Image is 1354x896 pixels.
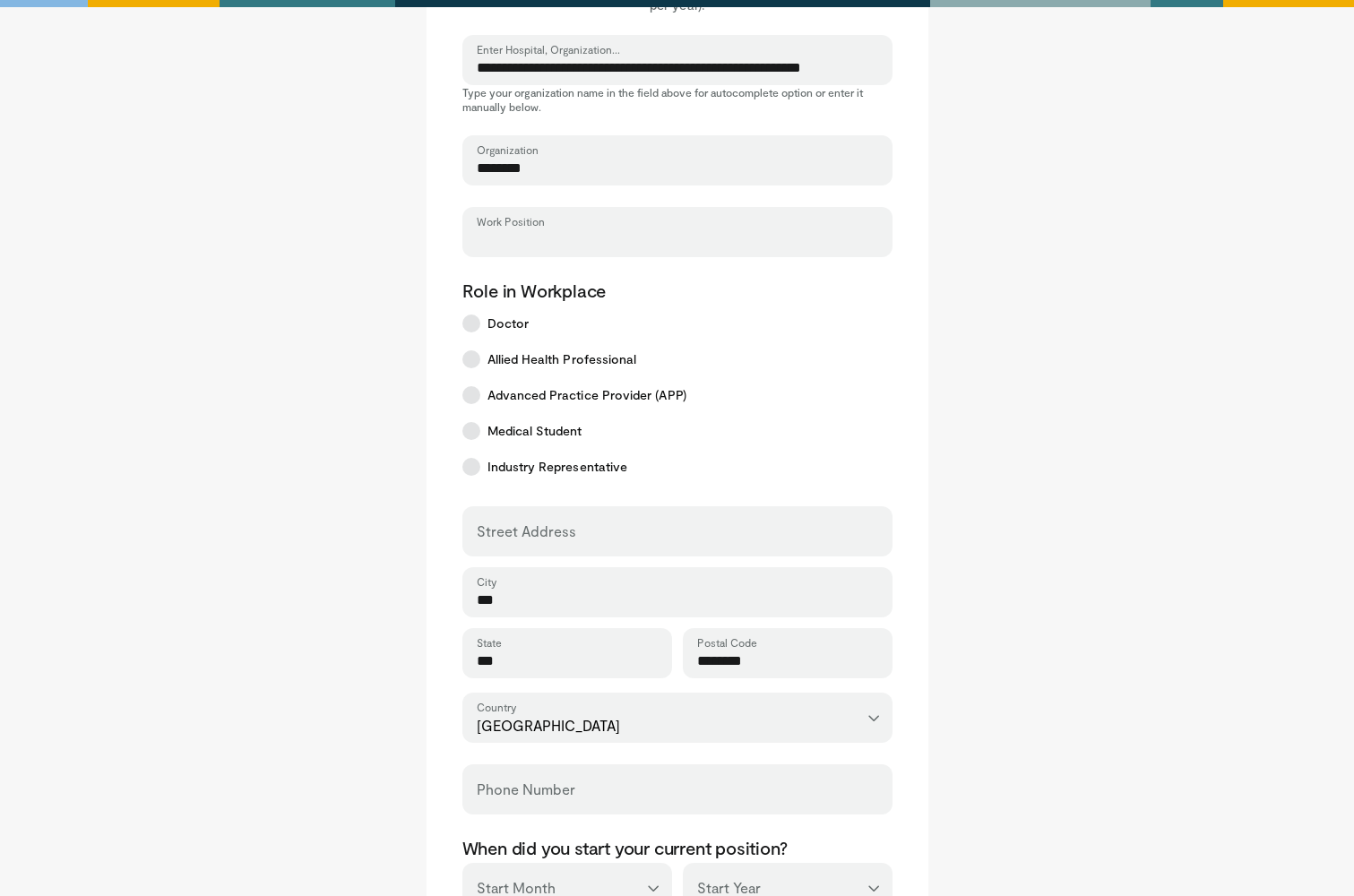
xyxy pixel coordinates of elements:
p: Role in Workplace [462,279,893,302]
label: Phone Number [477,771,575,807]
label: Enter Hospital, Organization... [477,42,620,56]
label: Work Position [477,214,545,228]
span: Medical Student [487,422,582,440]
label: Street Address [477,513,576,549]
label: State [477,635,502,650]
span: Doctor [487,314,529,332]
span: Industry Representative [487,458,628,476]
p: When did you start your current position? [462,836,893,859]
label: Postal Code [697,635,757,650]
label: Organization [477,142,539,157]
span: Allied Health Professional [487,350,637,368]
p: Type your organization name in the field above for autocomplete option or enter it manually below. [462,85,893,114]
span: Advanced Practice Provider (APP) [487,386,686,404]
label: City [477,574,496,589]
